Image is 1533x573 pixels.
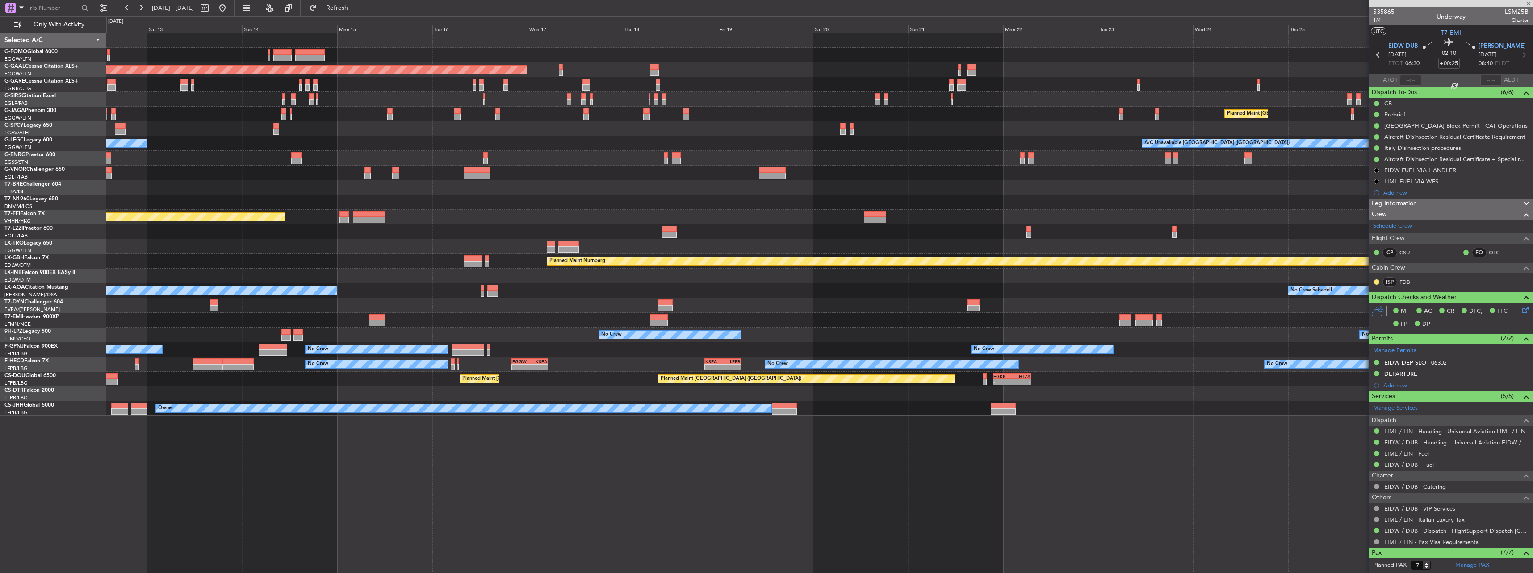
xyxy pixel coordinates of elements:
a: G-LEGCLegacy 600 [4,137,52,143]
span: G-GARE [4,79,25,84]
div: - [512,365,530,370]
div: Aircraft Disinsection Residual Certificate Requirement [1384,133,1525,141]
div: Mon 15 [337,25,432,33]
a: CSU [1399,249,1420,257]
span: Flight Crew [1372,233,1405,244]
a: EIDW / DUB - VIP Services [1384,505,1455,512]
span: ELDT [1495,59,1509,68]
input: Trip Number [27,1,79,15]
div: Underway [1437,12,1466,21]
span: 06:30 [1405,59,1420,68]
div: No Crew [308,357,328,371]
span: T7-FFI [4,211,20,216]
a: EIDW / DUB - Catering [1384,483,1446,490]
span: Services [1372,391,1395,402]
div: Tue 16 [432,25,528,33]
div: Aircraft Disinsection Residual Certificate + Special request [1384,155,1529,163]
div: No Crew [1267,357,1287,371]
div: CB [1384,100,1392,107]
span: 9H-LPZ [4,329,22,334]
a: EGNR/CEG [4,85,31,92]
span: T7-EMI [1441,28,1461,37]
a: EGLF/FAB [4,100,28,107]
span: T7-LZZI [4,226,23,231]
div: No Crew Sabadell [1290,284,1332,297]
div: Prebrief [1384,111,1405,118]
span: 535865 [1373,7,1395,17]
span: G-LEGC [4,137,24,143]
a: EIDW / DUB - Dispatch - FlightSupport Dispatch [GEOGRAPHIC_DATA] [1384,527,1529,535]
a: G-SPCYLegacy 650 [4,123,52,128]
span: ALDT [1504,76,1519,85]
div: Sun 21 [908,25,1003,33]
span: (7/7) [1501,548,1514,557]
div: Add new [1383,382,1529,389]
a: LIML / LIN - Handling - Universal Aviation LIML / LIN [1384,428,1525,435]
a: LTBA/ISL [4,188,25,195]
div: EIDW DEP SLOT 0630z [1384,359,1446,366]
div: CP [1382,248,1397,257]
span: [DATE] - [DATE] [152,4,194,12]
span: Leg Information [1372,199,1417,209]
div: KSEA [530,359,547,364]
a: EGLF/FAB [4,233,28,239]
span: G-JAGA [4,108,25,113]
a: EGGW/LTN [4,71,31,77]
a: Manage PAX [1455,561,1489,570]
span: [DATE] [1479,50,1497,59]
div: - [993,379,1012,385]
span: LX-AOA [4,285,25,290]
a: Manage Services [1373,404,1418,413]
span: EIDW DUB [1388,42,1418,51]
label: Planned PAX [1373,561,1407,570]
div: DEPARTURE [1384,370,1417,378]
a: EGGW/LTN [4,56,31,62]
a: LX-TROLegacy 650 [4,241,52,246]
div: Tue 23 [1098,25,1193,33]
span: G-ENRG [4,152,25,158]
div: Wed 24 [1193,25,1288,33]
div: KSEA [705,359,723,364]
span: F-GPNJ [4,344,24,349]
a: EGGW/LTN [4,115,31,121]
div: Thu 25 [1288,25,1383,33]
a: Manage Permits [1373,346,1416,355]
div: - [1012,379,1030,385]
span: CR [1447,307,1454,316]
div: Italy Disinsection procedures [1384,144,1461,152]
span: G-SIRS [4,93,21,99]
a: EDLW/DTM [4,262,31,269]
button: Refresh [305,1,359,15]
a: 9H-LPZLegacy 500 [4,329,51,334]
div: Sun 14 [242,25,337,33]
span: 1/4 [1373,17,1395,24]
a: LFPB/LBG [4,365,28,372]
span: ATOT [1383,76,1398,85]
a: LX-GBHFalcon 7X [4,255,49,261]
a: T7-FFIFalcon 7X [4,211,45,216]
a: EIDW / DUB - Handling - Universal Aviation EIDW / DUB [1384,439,1529,446]
a: OLC [1489,249,1509,257]
span: CS-DOU [4,373,25,378]
a: T7-N1960Legacy 650 [4,196,58,202]
span: Dispatch [1372,415,1396,426]
button: Only With Activity [10,17,97,32]
div: LIML FUEL VIA WFS [1384,178,1438,185]
div: Planned Maint Nurnberg [549,254,605,268]
span: 08:40 [1479,59,1493,68]
div: Sat 13 [147,25,242,33]
div: - [530,365,547,370]
a: EGGW/LTN [4,247,31,254]
a: Schedule Crew [1373,222,1412,231]
div: - [723,365,740,370]
span: Cabin Crew [1372,263,1405,273]
a: LFPB/LBG [4,350,28,357]
div: Add new [1383,189,1529,196]
span: G-GAAL [4,64,25,69]
div: EIDW FUEL VIA HANDLER [1384,166,1456,174]
span: G-SPCY [4,123,24,128]
div: [DATE] [108,18,123,25]
a: F-HECDFalcon 7X [4,358,49,364]
a: G-FOMOGlobal 6000 [4,49,58,54]
a: CS-DTRFalcon 2000 [4,388,54,393]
